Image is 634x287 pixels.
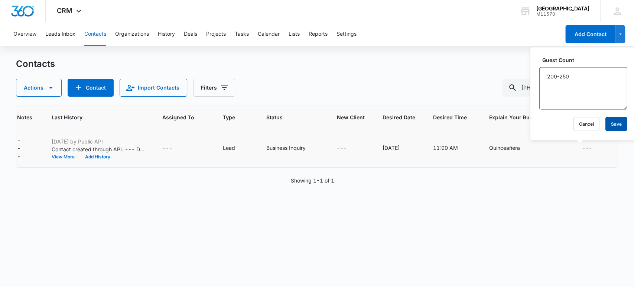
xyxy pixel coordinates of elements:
[539,67,627,109] textarea: 200-250
[502,79,618,97] input: Search Contacts
[17,113,34,121] span: Notes
[266,113,308,121] span: Status
[383,113,415,121] span: Desired Date
[52,155,80,159] button: View More
[266,144,319,153] div: Status - Business Inquiry - Select to Edit Field
[16,58,55,70] h1: Contacts
[489,144,520,152] div: Quinceañera
[582,144,605,153] div: Guest Count - - Select to Edit Field
[291,177,334,184] p: Showing 1-1 of 1
[258,22,280,46] button: Calendar
[489,113,564,121] span: Explain Your Business Needs
[120,79,187,97] button: Import Contacts
[17,136,20,160] div: ---
[433,144,471,153] div: Desired Time - 11:00 AM - Select to Edit Field
[162,113,194,121] span: Assigned To
[45,22,75,46] button: Leads Inbox
[337,144,360,153] div: New Client - - Select to Edit Field
[605,117,627,131] button: Save
[582,144,592,153] div: ---
[57,7,72,14] span: CRM
[489,144,533,153] div: Explain Your Business Needs - Quinceañera - Select to Edit Field
[184,22,197,46] button: Deals
[84,22,106,46] button: Contacts
[536,12,589,17] div: account id
[565,25,615,43] button: Add Contact
[13,22,36,46] button: Overview
[336,22,357,46] button: Settings
[309,22,328,46] button: Reports
[158,22,175,46] button: History
[223,144,235,152] div: Lead
[536,6,589,12] div: account name
[52,113,134,121] span: Last History
[337,113,365,121] span: New Client
[433,113,471,121] span: Desired Time
[383,144,413,153] div: Desired Date - 10/05/2025 - Select to Edit Field
[206,22,226,46] button: Projects
[162,144,172,153] div: ---
[383,144,400,152] div: [DATE]
[193,79,235,97] button: Filters
[542,56,630,64] label: Guest Count
[162,144,186,153] div: Assigned To - - Select to Edit Field
[52,145,144,153] p: Contact created through API. --- Desired Date: [DATE] Desired Time: 11:00 AM Explain Your Busines...
[115,22,149,46] button: Organizations
[573,117,599,131] button: Cancel
[17,136,34,160] div: Notes - - Select to Edit Field
[68,79,114,97] button: Add Contact
[223,144,248,153] div: Type - Lead - Select to Edit Field
[266,144,306,152] div: Business Inquiry
[235,22,249,46] button: Tasks
[337,144,347,153] div: ---
[289,22,300,46] button: Lists
[80,155,116,159] button: Add History
[223,113,238,121] span: Type
[433,144,458,152] div: 11:00 AM
[52,138,144,145] p: [DATE] by Public API
[16,79,62,97] button: Actions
